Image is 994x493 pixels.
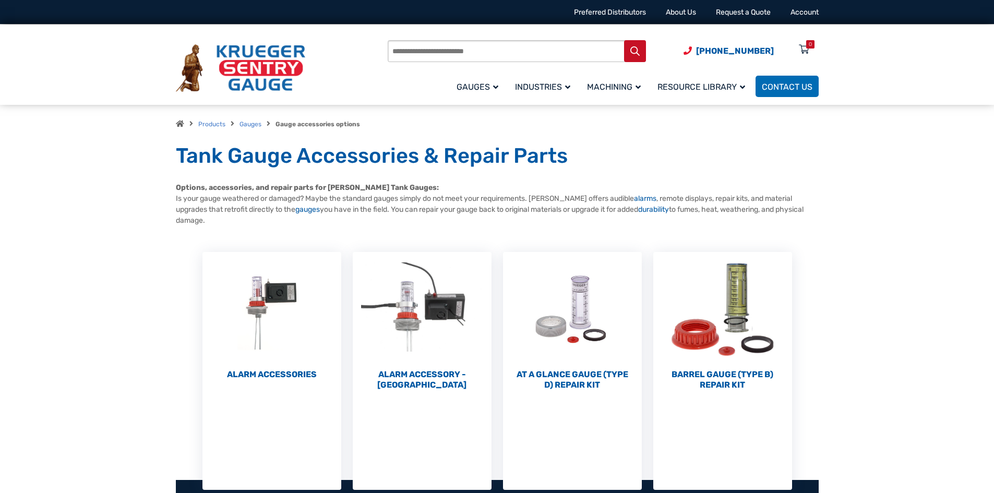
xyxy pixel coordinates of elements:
[666,8,696,17] a: About Us
[295,205,320,214] a: gauges
[276,121,360,128] strong: Gauge accessories options
[503,252,642,367] img: At a Glance Gauge (Type D) Repair Kit
[503,369,642,390] h2: At a Glance Gauge (Type D) Repair Kit
[457,82,498,92] span: Gauges
[176,183,439,192] strong: Options, accessories, and repair parts for [PERSON_NAME] Tank Gauges:
[353,252,492,390] a: Visit product category Alarm Accessory - DC
[202,252,341,380] a: Visit product category Alarm Accessories
[716,8,771,17] a: Request a Quote
[239,121,261,128] a: Gauges
[202,252,341,367] img: Alarm Accessories
[515,82,570,92] span: Industries
[176,44,305,92] img: Krueger Sentry Gauge
[450,74,509,99] a: Gauges
[684,44,774,57] a: Phone Number (920) 434-8860
[653,369,792,390] h2: Barrel Gauge (Type B) Repair Kit
[353,252,492,367] img: Alarm Accessory - DC
[809,40,812,49] div: 0
[762,82,812,92] span: Contact Us
[509,74,581,99] a: Industries
[653,252,792,367] img: Barrel Gauge (Type B) Repair Kit
[353,369,492,390] h2: Alarm Accessory - [GEOGRAPHIC_DATA]
[791,8,819,17] a: Account
[503,252,642,390] a: Visit product category At a Glance Gauge (Type D) Repair Kit
[756,76,819,97] a: Contact Us
[176,182,819,226] p: Is your gauge weathered or damaged? Maybe the standard gauges simply do not meet your requirement...
[696,46,774,56] span: [PHONE_NUMBER]
[202,369,341,380] h2: Alarm Accessories
[651,74,756,99] a: Resource Library
[587,82,641,92] span: Machining
[653,252,792,390] a: Visit product category Barrel Gauge (Type B) Repair Kit
[176,143,819,169] h1: Tank Gauge Accessories & Repair Parts
[638,205,669,214] a: durability
[581,74,651,99] a: Machining
[198,121,225,128] a: Products
[657,82,745,92] span: Resource Library
[574,8,646,17] a: Preferred Distributors
[634,194,656,203] a: alarms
